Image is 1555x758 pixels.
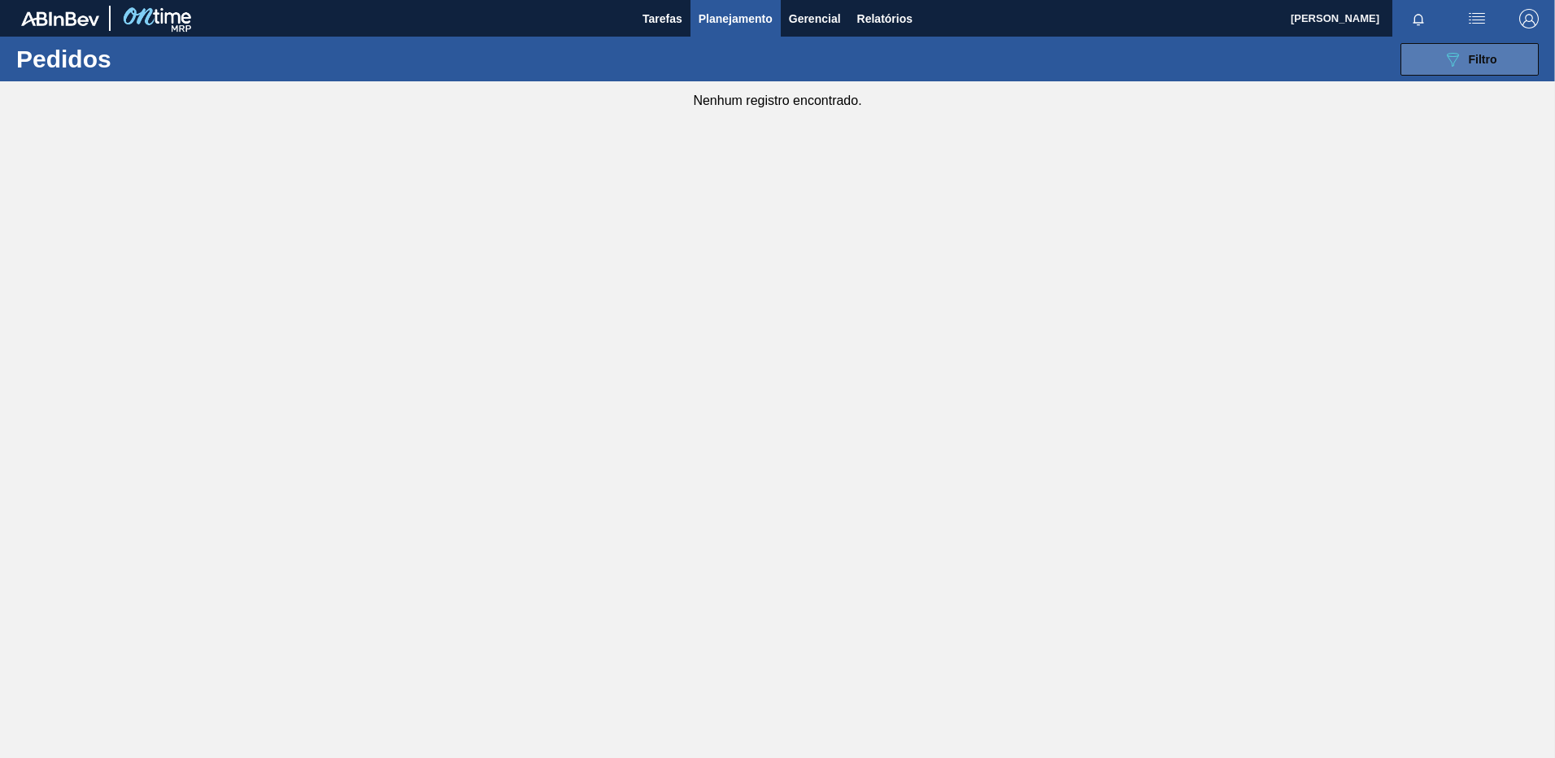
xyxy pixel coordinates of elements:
[1467,9,1487,28] img: userActions
[1469,53,1497,66] span: Filtro
[789,9,841,28] span: Gerencial
[1392,7,1444,30] button: Notificações
[21,11,99,26] img: TNhmsLtSVTkK8tSr43FrP2fwEKptu5GPRR3wAAAABJRU5ErkJggg==
[699,9,773,28] span: Planejamento
[1400,43,1539,76] button: Filtro
[1519,9,1539,28] img: Logout
[16,50,259,68] h1: Pedidos
[642,9,682,28] span: Tarefas
[857,9,913,28] span: Relatórios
